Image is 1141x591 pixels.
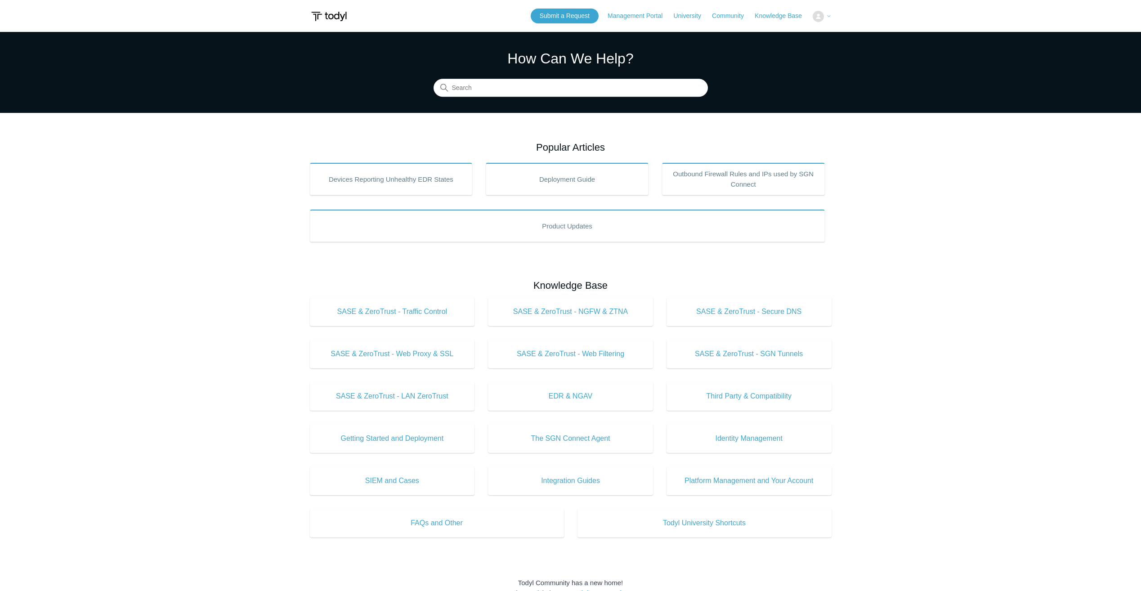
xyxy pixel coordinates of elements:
[486,163,649,195] a: Deployment Guide
[488,424,653,453] a: The SGN Connect Agent
[667,424,832,453] a: Identity Management
[434,79,708,97] input: Search
[712,11,753,21] a: Community
[501,391,640,402] span: EDR & NGAV
[501,475,640,486] span: Integration Guides
[323,518,550,528] span: FAQs and Other
[488,382,653,411] a: EDR & NGAV
[488,297,653,326] a: SASE & ZeroTrust - NGFW & ZTNA
[310,466,475,495] a: SIEM and Cases
[680,475,818,486] span: Platform Management and Your Account
[310,163,473,195] a: Devices Reporting Unhealthy EDR States
[667,466,832,495] a: Platform Management and Your Account
[310,509,564,537] a: FAQs and Other
[680,433,818,444] span: Identity Management
[488,340,653,368] a: SASE & ZeroTrust - Web Filtering
[680,349,818,359] span: SASE & ZeroTrust - SGN Tunnels
[323,306,461,317] span: SASE & ZeroTrust - Traffic Control
[310,424,475,453] a: Getting Started and Deployment
[501,306,640,317] span: SASE & ZeroTrust - NGFW & ZTNA
[577,509,832,537] a: Todyl University Shortcuts
[662,163,825,195] a: Outbound Firewall Rules and IPs used by SGN Connect
[310,278,832,293] h2: Knowledge Base
[310,8,348,25] img: Todyl Support Center Help Center home page
[310,297,475,326] a: SASE & ZeroTrust - Traffic Control
[608,11,671,21] a: Management Portal
[323,475,461,486] span: SIEM and Cases
[531,9,599,23] a: Submit a Request
[680,306,818,317] span: SASE & ZeroTrust - Secure DNS
[323,433,461,444] span: Getting Started and Deployment
[591,518,818,528] span: Todyl University Shortcuts
[310,210,825,242] a: Product Updates
[310,140,832,155] h2: Popular Articles
[310,382,475,411] a: SASE & ZeroTrust - LAN ZeroTrust
[667,382,832,411] a: Third Party & Compatibility
[667,340,832,368] a: SASE & ZeroTrust - SGN Tunnels
[755,11,811,21] a: Knowledge Base
[434,48,708,69] h1: How Can We Help?
[673,11,710,21] a: University
[667,297,832,326] a: SASE & ZeroTrust - Secure DNS
[501,349,640,359] span: SASE & ZeroTrust - Web Filtering
[310,340,475,368] a: SASE & ZeroTrust - Web Proxy & SSL
[323,391,461,402] span: SASE & ZeroTrust - LAN ZeroTrust
[323,349,461,359] span: SASE & ZeroTrust - Web Proxy & SSL
[501,433,640,444] span: The SGN Connect Agent
[488,466,653,495] a: Integration Guides
[680,391,818,402] span: Third Party & Compatibility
